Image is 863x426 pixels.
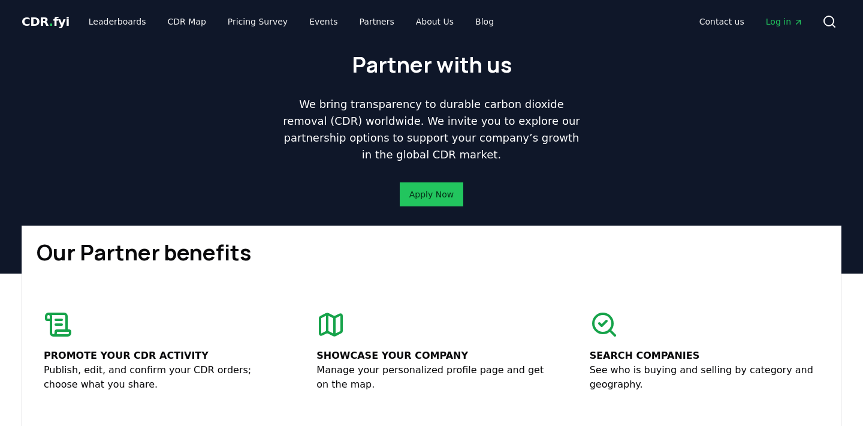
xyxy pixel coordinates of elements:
a: Log in [756,11,813,32]
p: We bring transparency to durable carbon dioxide removal (CDR) worldwide. We invite you to explore... [278,96,585,163]
a: Blog [466,11,503,32]
h1: Our Partner benefits [37,241,826,265]
span: . [49,14,53,29]
p: Promote your CDR activity [44,349,273,363]
p: See who is buying and selling by category and geography. [590,363,819,392]
nav: Main [690,11,813,32]
a: Contact us [690,11,754,32]
a: CDR Map [158,11,216,32]
span: CDR fyi [22,14,70,29]
p: Search companies [590,349,819,363]
a: Apply Now [409,188,454,200]
button: Apply Now [400,182,463,206]
a: Pricing Survey [218,11,297,32]
a: About Us [406,11,463,32]
a: Leaderboards [79,11,156,32]
a: CDR.fyi [22,13,70,30]
nav: Main [79,11,503,32]
span: Log in [766,16,803,28]
a: Events [300,11,347,32]
h1: Partner with us [352,53,512,77]
p: Showcase your company [316,349,546,363]
p: Publish, edit, and confirm your CDR orders; choose what you share. [44,363,273,392]
a: Partners [350,11,404,32]
p: Manage your personalized profile page and get on the map. [316,363,546,392]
